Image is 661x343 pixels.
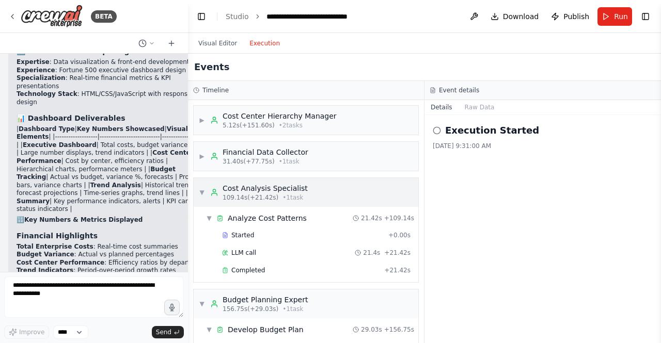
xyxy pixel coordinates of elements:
[231,249,256,257] span: LLM call
[17,259,206,267] li: : Efficiency ratios by department
[638,9,653,24] button: Show right sidebar
[17,90,206,106] li: : HTML/CSS/JavaScript with responsive design
[199,188,205,197] span: ▼
[223,193,278,202] span: 109.14s (+21.42s)
[17,216,206,224] h2: 🔢
[164,300,180,315] button: Click to speak your automation idea
[194,9,209,24] button: Hide left sidebar
[361,214,382,222] span: 21.42s
[21,5,83,28] img: Logo
[17,67,55,74] strong: Experience
[17,125,206,214] p: | | | | |-------------------|---------------------------|-------------------| | | Total costs, bu...
[226,11,372,22] nav: breadcrumb
[614,11,628,22] span: Run
[206,325,212,334] span: ▼
[152,326,184,338] button: Send
[90,182,141,189] strong: Trend Analysis
[23,141,97,149] strong: Executive Dashboard
[424,100,459,115] button: Details
[163,37,180,50] button: Start a new chat
[17,267,73,274] strong: Trend Indicators
[384,325,414,334] span: + 156.75s
[194,60,229,74] h2: Events
[17,90,77,97] strong: Technology Stack
[17,232,98,240] strong: Financial Highlights
[199,300,205,308] span: ▼
[486,7,543,26] button: Download
[282,305,303,313] span: • 1 task
[17,47,143,55] strong: 🆕 Dashboard Developer Agent
[597,7,632,26] button: Run
[445,123,539,138] h2: Execution Started
[384,214,414,222] span: + 109.14s
[223,111,337,121] div: Cost Center Hierarchy Manager
[384,249,411,257] span: + 21.42s
[17,125,188,141] strong: Visual Elements
[19,125,75,133] strong: Dashboard Type
[503,11,539,22] span: Download
[17,58,50,66] strong: Expertise
[17,243,93,250] strong: Total Enterprise Costs
[17,74,66,81] strong: Specialization
[361,325,382,334] span: 29.03s
[223,147,308,157] div: Financial Data Collector
[202,86,229,94] h3: Timeline
[17,114,125,122] strong: 📊 Dashboard Deliverables
[17,67,206,75] li: : Fortune 500 executive dashboard design
[243,37,286,50] button: Execution
[192,37,243,50] button: Visual Editor
[384,266,411,274] span: + 21.42s
[228,213,307,223] div: Analyze Cost Patterns
[17,267,206,275] li: : Period-over-period growth rates
[17,149,194,165] strong: Cost Center Performance
[19,328,44,336] span: Improve
[17,251,206,259] li: : Actual vs planned percentages
[226,12,249,21] a: Studio
[17,251,74,258] strong: Budget Variance
[77,125,165,133] strong: Key Numbers Showcased
[17,259,104,266] strong: Cost Center Performance
[439,86,479,94] h3: Event details
[459,100,501,115] button: Raw Data
[388,231,411,239] span: + 0.00s
[563,11,589,22] span: Publish
[24,216,143,223] strong: Key Numbers & Metrics Displayed
[4,325,49,339] button: Improve
[17,189,199,205] strong: KPI Summary
[231,266,265,274] span: Completed
[17,74,206,90] li: : Real-time financial metrics & KPI presentations
[223,121,275,129] span: 5.12s (+151.60s)
[279,157,300,166] span: • 1 task
[156,328,171,336] span: Send
[17,166,176,181] strong: Budget Tracking
[223,157,275,166] span: 31.40s (+77.75s)
[206,214,212,222] span: ▼
[134,37,159,50] button: Switch to previous chat
[199,116,205,124] span: ▶
[279,121,303,129] span: • 2 task s
[223,295,308,305] div: Budget Planning Expert
[17,58,206,67] li: : Data visualization & front-end development
[282,193,303,202] span: • 1 task
[17,243,206,251] li: : Real-time cost summaries
[363,249,380,257] span: 21.4s
[231,231,254,239] span: Started
[91,10,117,23] div: BETA
[199,152,205,160] span: ▶
[223,183,308,193] div: Cost Analysis Specialist
[228,324,304,335] div: Develop Budget Plan
[433,142,653,150] div: [DATE] 9:31:00 AM
[547,7,593,26] button: Publish
[223,305,278,313] span: 156.75s (+29.03s)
